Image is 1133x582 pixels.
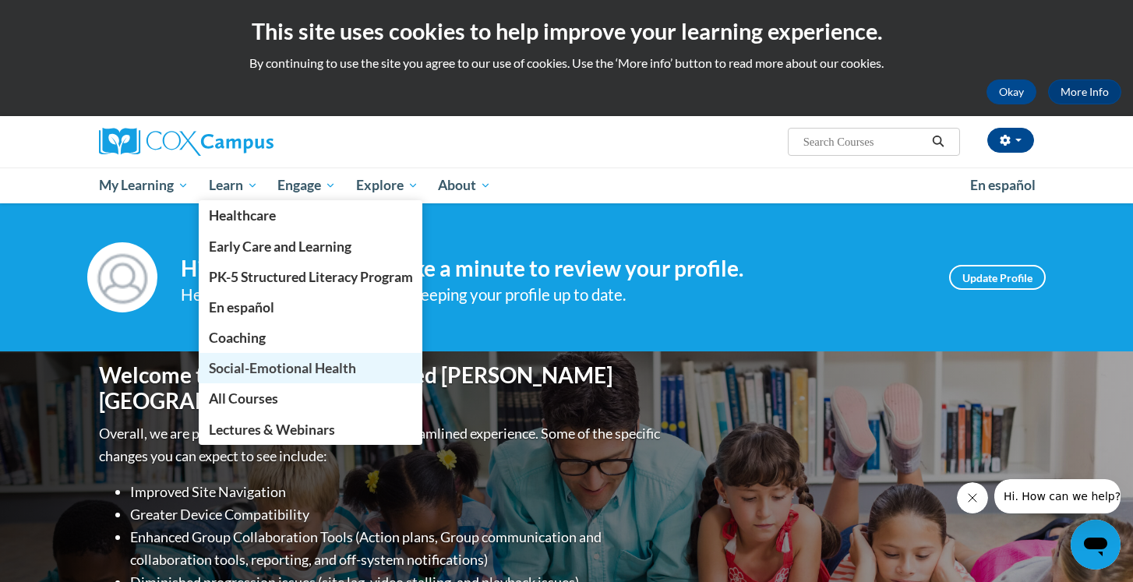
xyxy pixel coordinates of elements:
[802,132,927,151] input: Search Courses
[130,526,664,571] li: Enhanced Group Collaboration Tools (Action plans, Group communication and collaboration tools, re...
[987,79,1036,104] button: Okay
[99,128,274,156] img: Cox Campus
[209,207,276,224] span: Healthcare
[99,362,664,414] h1: Welcome to the new and improved [PERSON_NAME][GEOGRAPHIC_DATA]
[199,383,423,414] a: All Courses
[209,422,335,438] span: Lectures & Webinars
[181,256,926,282] h4: Hi [PERSON_NAME]! Take a minute to review your profile.
[970,177,1036,193] span: En español
[199,292,423,323] a: En español
[199,323,423,353] a: Coaching
[1071,520,1121,570] iframe: Button to launch messaging window
[76,168,1057,203] div: Main menu
[99,128,395,156] a: Cox Campus
[130,481,664,503] li: Improved Site Navigation
[209,238,351,255] span: Early Care and Learning
[277,176,336,195] span: Engage
[429,168,502,203] a: About
[960,169,1046,202] a: En español
[356,176,418,195] span: Explore
[209,269,413,285] span: PK-5 Structured Literacy Program
[209,360,356,376] span: Social-Emotional Health
[346,168,429,203] a: Explore
[181,282,926,308] div: Help improve your experience by keeping your profile up to date.
[927,132,950,151] button: Search
[12,55,1121,72] p: By continuing to use the site you agree to our use of cookies. Use the ‘More info’ button to read...
[1048,79,1121,104] a: More Info
[994,479,1121,513] iframe: Message from company
[130,503,664,526] li: Greater Device Compatibility
[438,176,491,195] span: About
[209,176,258,195] span: Learn
[89,168,199,203] a: My Learning
[12,16,1121,47] h2: This site uses cookies to help improve your learning experience.
[987,128,1034,153] button: Account Settings
[199,414,423,445] a: Lectures & Webinars
[957,482,988,513] iframe: Close message
[99,422,664,467] p: Overall, we are proud to provide you with a more streamlined experience. Some of the specific cha...
[209,390,278,407] span: All Courses
[209,299,274,316] span: En español
[209,330,266,346] span: Coaching
[199,353,423,383] a: Social-Emotional Health
[199,231,423,262] a: Early Care and Learning
[267,168,346,203] a: Engage
[199,168,268,203] a: Learn
[949,265,1046,290] a: Update Profile
[199,200,423,231] a: Healthcare
[87,242,157,312] img: Profile Image
[199,262,423,292] a: PK-5 Structured Literacy Program
[99,176,189,195] span: My Learning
